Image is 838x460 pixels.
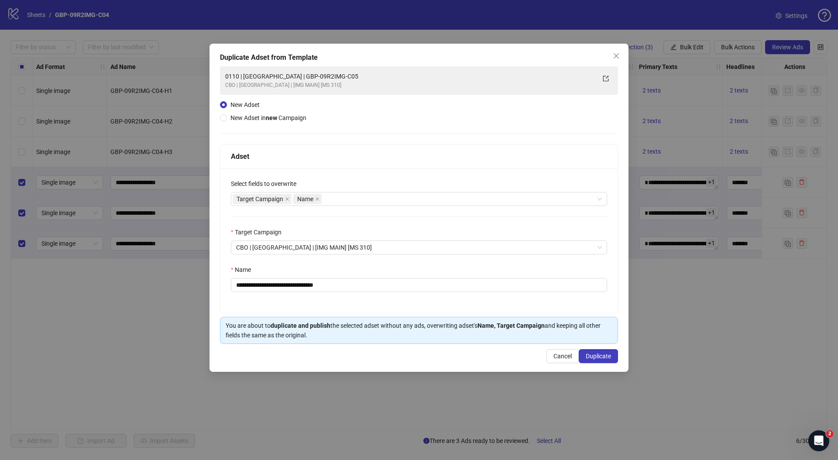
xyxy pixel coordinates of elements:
div: Adset [231,151,607,162]
strong: new [266,114,277,121]
button: Duplicate [579,349,618,363]
span: close [315,197,319,201]
strong: duplicate and publish [271,322,330,329]
div: Duplicate Adset from Template [220,52,618,63]
div: CBO | [GEOGRAPHIC_DATA] | [IMG MAIN] [MS 310] [225,81,595,89]
span: 2 [826,430,833,437]
span: New Adset in Campaign [230,114,306,121]
label: Name [231,265,257,275]
span: Name [297,194,313,204]
iframe: Intercom live chat [808,430,829,451]
span: Duplicate [586,353,611,360]
span: New Adset [230,101,260,108]
label: Target Campaign [231,227,287,237]
span: Name [293,194,322,204]
span: Cancel [553,353,572,360]
button: Cancel [546,349,579,363]
div: 0110 | [GEOGRAPHIC_DATA] | GBP-09R2IMG-C05 [225,72,595,81]
span: Target Campaign [233,194,292,204]
div: You are about to the selected adset without any ads, overwriting adset's and keeping all other fi... [226,321,612,340]
span: Target Campaign [237,194,283,204]
span: export [603,76,609,82]
button: Close [609,49,623,63]
span: close [613,52,620,59]
span: CBO | USA | [IMG MAIN] [MS 310] [236,241,602,254]
label: Select fields to overwrite [231,179,302,189]
input: Name [231,278,607,292]
strong: Name, Target Campaign [477,322,545,329]
span: close [285,197,289,201]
